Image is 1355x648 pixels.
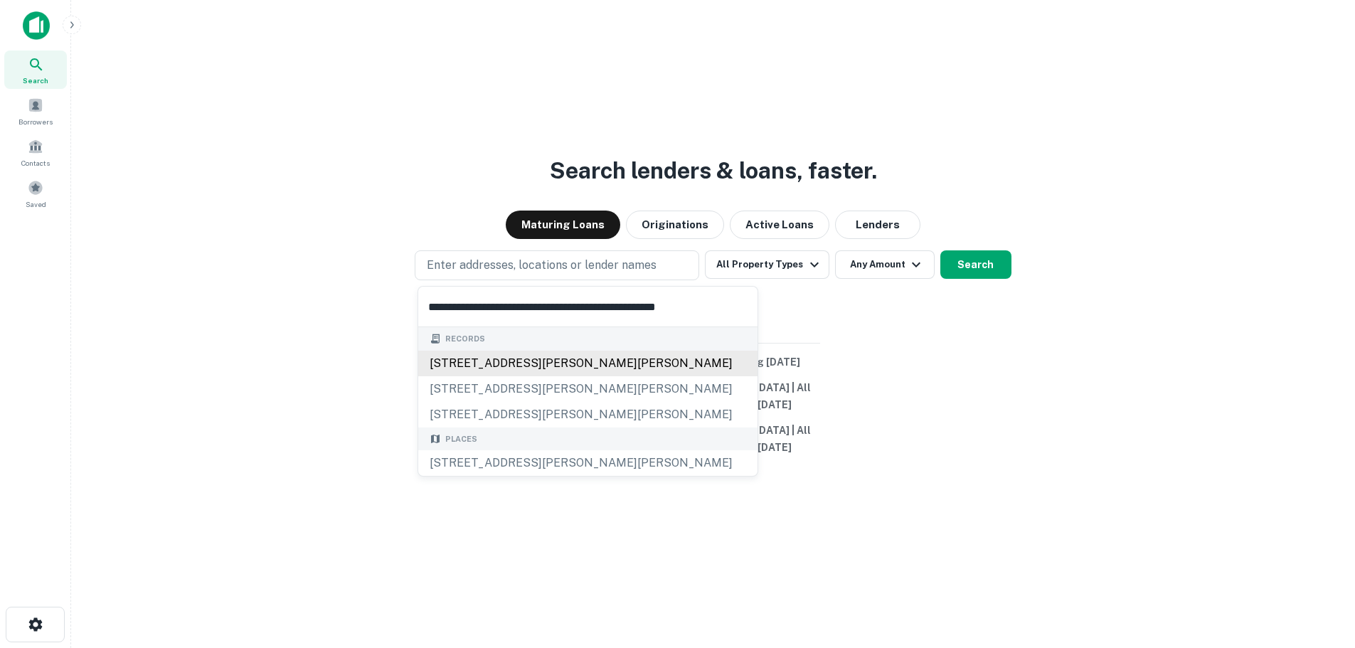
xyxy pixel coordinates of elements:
a: Search [4,51,67,89]
button: Lenders [835,211,920,239]
button: Search [940,250,1011,279]
button: Active Loans [730,211,829,239]
span: Borrowers [18,116,53,127]
span: Records [445,333,485,345]
a: Borrowers [4,92,67,130]
img: capitalize-icon.png [23,11,50,40]
iframe: Chat Widget [1284,534,1355,602]
button: Any Amount [835,250,935,279]
div: [STREET_ADDRESS][PERSON_NAME][PERSON_NAME] [418,450,758,476]
p: Enter addresses, locations or lender names [427,257,657,274]
span: Search [23,75,48,86]
a: Contacts [4,133,67,171]
div: [STREET_ADDRESS][PERSON_NAME][PERSON_NAME] [418,402,758,427]
span: Contacts [21,157,50,169]
button: Maturing Loans [506,211,620,239]
span: Saved [26,198,46,210]
button: All Property Types [705,250,829,279]
button: Originations [626,211,724,239]
a: Saved [4,174,67,213]
div: [STREET_ADDRESS][PERSON_NAME][PERSON_NAME] [418,351,758,376]
h3: Search lenders & loans, faster. [550,154,877,188]
button: Enter addresses, locations or lender names [415,250,699,280]
span: Places [445,433,477,445]
div: [STREET_ADDRESS][PERSON_NAME][PERSON_NAME] [418,376,758,402]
